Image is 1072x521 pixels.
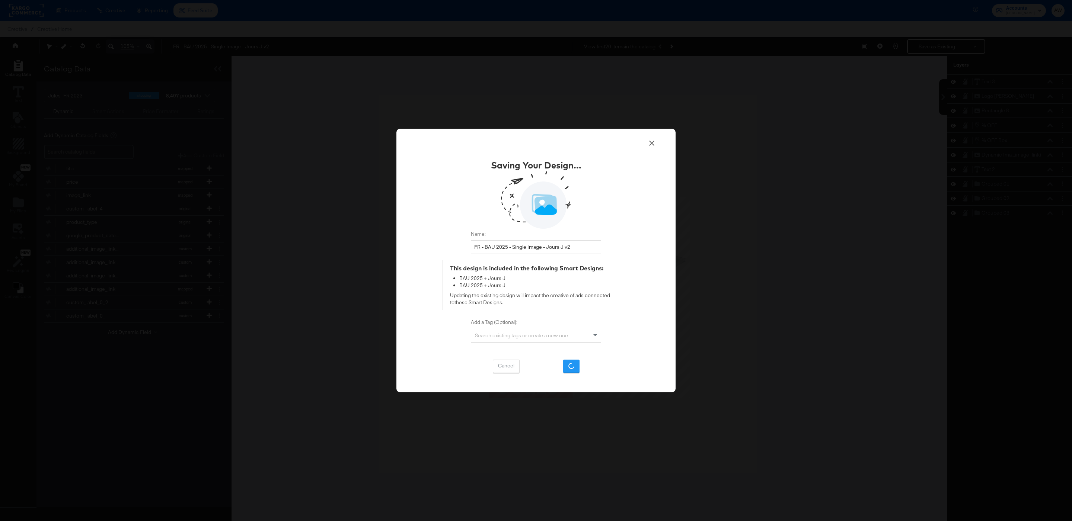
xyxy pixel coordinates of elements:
[491,159,581,171] div: Saving Your Design...
[450,264,624,273] div: This design is included in the following Smart Designs:
[471,319,601,326] label: Add a Tag (Optional):
[443,260,628,310] div: Updating the existing design will impact the creative of ads connected to these Smart Designs .
[459,282,624,289] div: BAU 2025 + Jours J
[459,275,624,282] div: BAU 2025 + Jours J
[471,231,601,238] label: Name:
[471,329,601,342] div: Search existing tags or create a new one
[493,360,520,373] button: Cancel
